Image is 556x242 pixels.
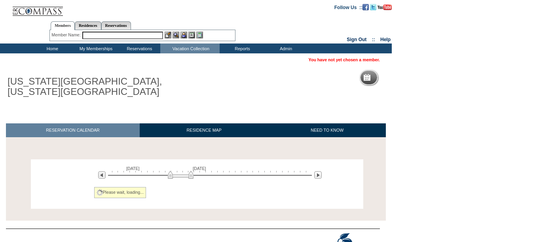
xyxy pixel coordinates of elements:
[6,123,140,137] a: RESERVATION CALENDAR
[370,4,376,9] a: Follow us on Twitter
[378,4,392,9] a: Subscribe to our YouTube Channel
[98,171,106,179] img: Previous
[370,4,376,10] img: Follow us on Twitter
[165,32,171,38] img: b_edit.gif
[30,43,73,53] td: Home
[314,171,322,179] img: Next
[268,123,386,137] a: NEED TO KNOW
[75,21,101,30] a: Residences
[97,189,103,196] img: spinner2.gif
[188,32,195,38] img: Reservations
[378,4,392,10] img: Subscribe to our YouTube Channel
[173,32,179,38] img: View
[196,32,203,38] img: b_calculator.gif
[263,43,307,53] td: Admin
[193,166,206,171] span: [DATE]
[126,166,140,171] span: [DATE]
[180,32,187,38] img: Impersonate
[362,4,369,9] a: Become our fan on Facebook
[140,123,269,137] a: RESIDENCE MAP
[6,75,183,99] h1: [US_STATE][GEOGRAPHIC_DATA], [US_STATE][GEOGRAPHIC_DATA]
[309,57,380,62] span: You have not yet chosen a member.
[220,43,263,53] td: Reports
[374,75,434,80] h5: Reservation Calendar
[51,21,75,30] a: Members
[94,187,146,198] div: Please wait, loading...
[160,43,220,53] td: Vacation Collection
[51,32,82,38] div: Member Name:
[372,37,375,42] span: ::
[73,43,117,53] td: My Memberships
[334,4,362,10] td: Follow Us ::
[117,43,160,53] td: Reservations
[101,21,131,30] a: Reservations
[347,37,366,42] a: Sign Out
[380,37,391,42] a: Help
[362,4,369,10] img: Become our fan on Facebook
